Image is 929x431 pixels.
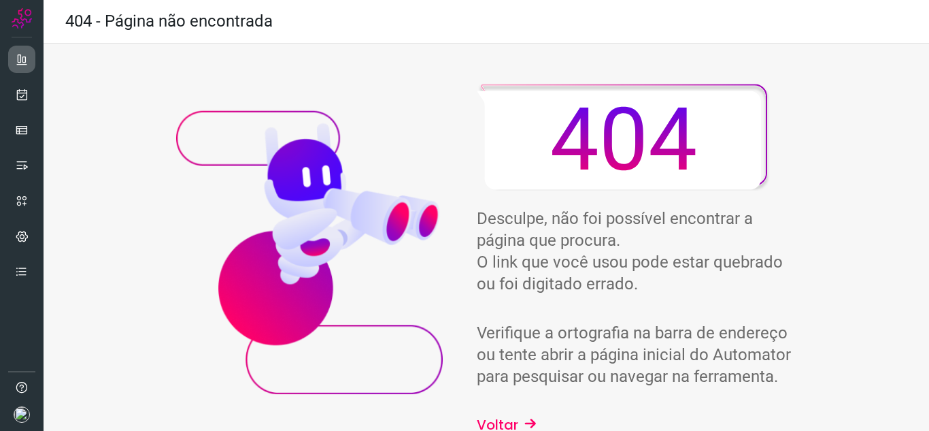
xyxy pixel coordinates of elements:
p: Verifique a ortografia na barra de endereço ou tente abrir a página inicial do Automator para pes... [477,322,796,387]
h2: 404 - Página não encontrada [65,12,273,31]
img: t [14,406,30,423]
p: Desculpe, não foi possível encontrar a página que procura. O link que você usou pode estar quebra... [477,208,796,295]
img: Higgor [176,108,443,394]
img: Logo [12,8,32,29]
img: Higgor [477,84,770,191]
